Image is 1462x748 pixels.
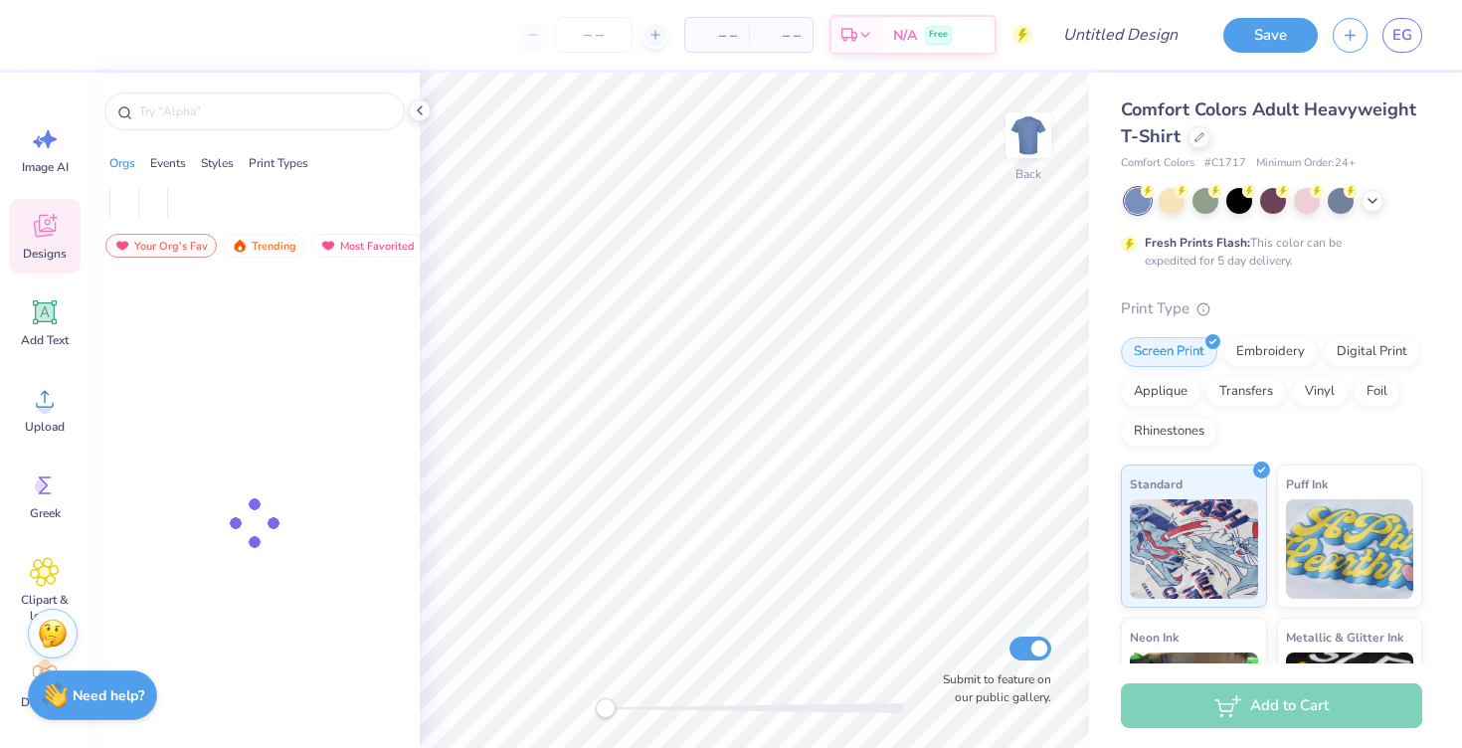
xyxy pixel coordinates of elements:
div: Embroidery [1223,337,1318,367]
span: Upload [25,419,65,435]
input: – – [555,17,633,53]
span: Decorate [21,694,69,710]
div: Back [1015,165,1041,183]
input: Try "Alpha" [137,101,392,121]
div: Orgs [109,154,135,172]
strong: Fresh Prints Flash: [1145,235,1250,251]
img: trending.gif [232,239,248,253]
strong: Need help? [73,686,144,705]
span: Free [929,28,948,42]
span: N/A [893,25,917,46]
div: Digital Print [1324,337,1420,367]
span: Image AI [22,159,69,175]
div: Trending [223,234,305,258]
img: most_fav.gif [114,239,130,253]
span: – – [697,25,737,46]
div: Print Type [1121,297,1422,320]
span: Metallic & Glitter Ink [1286,627,1403,648]
span: Minimum Order: 24 + [1256,155,1356,172]
span: Neon Ink [1130,627,1179,648]
span: Standard [1130,473,1183,494]
span: Designs [23,246,67,262]
span: Add Text [21,332,69,348]
span: – – [761,25,801,46]
div: Most Favorited [311,234,424,258]
img: Standard [1130,499,1258,599]
div: Events [150,154,186,172]
img: Back [1008,115,1048,155]
button: Save [1223,18,1318,53]
div: Accessibility label [596,698,616,718]
div: Rhinestones [1121,417,1217,447]
div: Vinyl [1292,377,1348,407]
div: This color can be expedited for 5 day delivery. [1145,234,1389,270]
img: most_fav.gif [320,239,336,253]
div: Your Org's Fav [105,234,217,258]
span: Comfort Colors [1121,155,1194,172]
span: Clipart & logos [12,592,78,624]
label: Submit to feature on our public gallery. [932,670,1051,706]
div: Print Types [249,154,308,172]
span: Greek [30,505,61,521]
span: Puff Ink [1286,473,1328,494]
input: Untitled Design [1047,15,1193,55]
a: EG [1382,18,1422,53]
span: EG [1392,24,1412,47]
div: Foil [1354,377,1400,407]
div: Transfers [1206,377,1286,407]
span: Comfort Colors Adult Heavyweight T-Shirt [1121,97,1416,148]
span: # C1717 [1204,155,1246,172]
img: Puff Ink [1286,499,1414,599]
div: Applique [1121,377,1200,407]
div: Screen Print [1121,337,1217,367]
div: Styles [201,154,234,172]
